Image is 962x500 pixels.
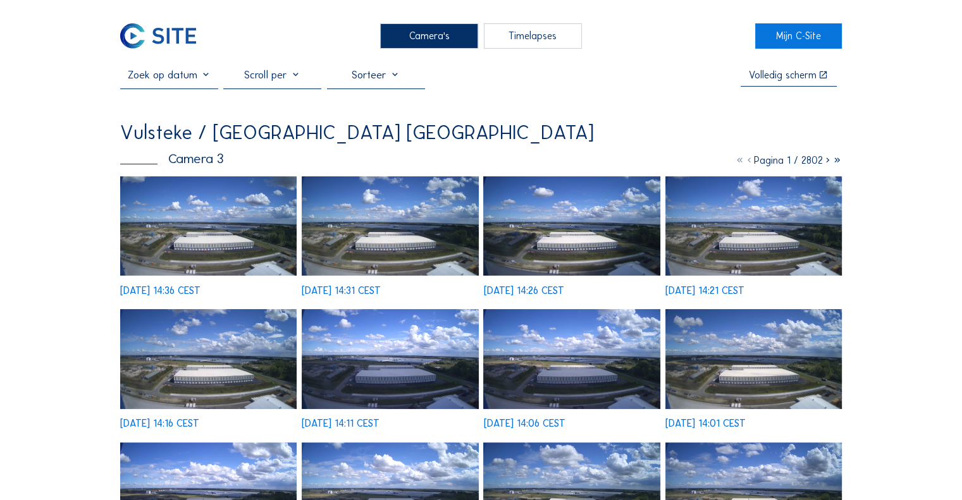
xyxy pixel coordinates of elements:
[120,309,297,408] img: image_53014893
[120,418,199,428] div: [DATE] 14:16 CEST
[302,309,478,408] img: image_53014763
[754,154,823,166] span: Pagina 1 / 2802
[302,176,478,276] img: image_53015293
[380,23,478,49] div: Camera's
[749,70,817,80] div: Volledig scherm
[665,418,746,428] div: [DATE] 14:01 CEST
[120,286,200,295] div: [DATE] 14:36 CEST
[120,68,218,82] input: Zoek op datum 󰅀
[302,418,379,428] div: [DATE] 14:11 CEST
[483,418,565,428] div: [DATE] 14:06 CEST
[120,176,297,276] img: image_53015420
[483,286,564,295] div: [DATE] 14:26 CEST
[120,23,207,49] a: C-SITE Logo
[483,176,660,276] img: image_53015159
[484,23,582,49] div: Timelapses
[120,123,594,143] div: Vulsteke / [GEOGRAPHIC_DATA] [GEOGRAPHIC_DATA]
[755,23,842,49] a: Mijn C-Site
[120,152,224,166] div: Camera 3
[665,286,744,295] div: [DATE] 14:21 CEST
[665,176,842,276] img: image_53015025
[302,286,381,295] div: [DATE] 14:31 CEST
[483,309,660,408] img: image_53014635
[120,23,195,49] img: C-SITE Logo
[665,309,842,408] img: image_53014501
